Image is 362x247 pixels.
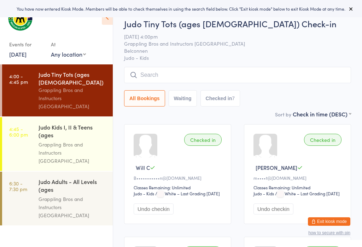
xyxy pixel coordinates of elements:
div: Grappling Bros and Instructors [GEOGRAPHIC_DATA] [39,86,107,110]
a: [DATE] [9,50,27,58]
div: Judo - Kids [134,190,154,196]
div: B•••••••••••n@[DOMAIN_NAME] [134,175,224,181]
div: Any location [51,50,86,58]
img: Grappling Bros Belconnen [7,5,34,31]
div: Judo Kids I, II & Teens (ages [DEMOGRAPHIC_DATA]) [39,123,107,140]
div: 7 [232,96,235,101]
a: 6:30 -7:30 pmJudo Adults - All Levels (ages [DEMOGRAPHIC_DATA]+)Grappling Bros and Instructors [G... [2,172,113,225]
div: Grappling Bros and Instructors [GEOGRAPHIC_DATA] [39,140,107,165]
div: Events for [9,39,44,50]
button: how to secure with pin [308,230,350,235]
div: m••••t@[DOMAIN_NAME] [253,175,344,181]
span: Belconnen [124,47,340,54]
div: Checked in [184,134,222,146]
div: Grappling Bros and Instructors [GEOGRAPHIC_DATA] [39,195,107,219]
div: Classes Remaining: Unlimited [253,184,344,190]
a: 4:45 -6:00 pmJudo Kids I, II & Teens (ages [DEMOGRAPHIC_DATA])Grappling Bros and Instructors [GEO... [2,117,113,171]
div: At [51,39,86,50]
button: Checked in7 [200,90,240,107]
span: / White – Last Grading [DATE] [155,190,220,196]
input: Search [124,67,351,83]
div: Classes Remaining: Unlimited [134,184,224,190]
button: Undo checkin [253,203,293,214]
div: Checked in [304,134,341,146]
time: 4:45 - 6:00 pm [9,126,28,137]
h2: Judo Tiny Tots (ages [DEMOGRAPHIC_DATA]) Check-in [124,18,351,29]
time: 4:00 - 4:45 pm [9,73,28,85]
time: 6:30 - 7:30 pm [9,180,27,192]
span: [DATE] 4:00pm [124,33,340,40]
div: You have now entered Kiosk Mode. Members will be able to check themselves in using the search fie... [11,6,351,12]
a: 4:00 -4:45 pmJudo Tiny Tots (ages [DEMOGRAPHIC_DATA])Grappling Bros and Instructors [GEOGRAPHIC_D... [2,64,113,116]
span: [PERSON_NAME] [256,164,297,171]
button: Exit kiosk mode [308,217,350,226]
span: / White – Last Grading [DATE] [275,190,340,196]
span: Will C [136,164,150,171]
button: All Bookings [124,90,165,107]
div: Judo - Kids [253,190,274,196]
button: Undo checkin [134,203,174,214]
label: Sort by [275,111,291,118]
div: Judo Adults - All Levels (ages [DEMOGRAPHIC_DATA]+) [39,178,107,195]
span: Grappling Bros and Instructors [GEOGRAPHIC_DATA] [124,40,340,47]
div: Check in time (DESC) [293,110,351,118]
div: Judo Tiny Tots (ages [DEMOGRAPHIC_DATA]) [39,70,107,86]
button: Waiting [169,90,197,107]
span: Judo - Kids [124,54,351,61]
